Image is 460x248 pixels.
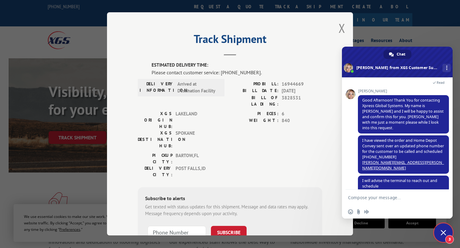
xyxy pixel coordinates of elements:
[282,81,322,88] span: 16944669
[145,203,315,217] div: Get texted with status updates for this shipment. Message and data rates may apply. Message frequ...
[176,130,217,149] span: SPOKANE
[445,235,454,244] span: 3
[176,165,217,178] span: POST FALLS , ID
[230,81,279,88] label: PROBILL:
[176,110,217,130] span: LAKELAND
[348,190,434,205] textarea: Compose your message...
[176,152,217,165] span: BARTOW , FL
[362,160,444,171] a: [PERSON_NAME][EMAIL_ADDRESS][PERSON_NAME][DOMAIN_NAME]
[145,195,315,203] div: Subscribe to alerts
[138,165,172,178] label: DELIVERY CITY:
[230,117,279,124] label: WEIGHT:
[437,80,445,85] span: Read
[348,209,353,214] span: Insert an emoji
[362,178,437,189] span: I will advise the terminal to reach out and schedule
[282,110,322,118] span: 6
[148,226,206,239] input: Phone Number
[152,62,322,69] label: ESTIMATED DELIVERY TIME:
[282,87,322,95] span: [DATE]
[383,50,411,59] a: Chat
[211,226,247,239] button: SUBSCRIBE
[177,81,219,95] span: Arrived at Destination Facility
[138,152,172,165] label: PICKUP CITY:
[230,87,279,95] label: BILL DATE:
[397,50,405,59] span: Chat
[362,98,444,130] span: Good Afternoon! Thank You for contacting Xpress Global Systems. My name is [PERSON_NAME] and I wi...
[282,95,322,107] span: 3828531
[339,20,345,36] button: Close modal
[282,117,322,124] span: 840
[362,138,444,171] span: I have viewed the order and Home Depot Convey sent over an updated phone number for the customer ...
[140,81,174,95] label: DELIVERY INFORMATION:
[358,89,449,93] span: [PERSON_NAME]
[152,69,322,76] div: Please contact customer service: [PHONE_NUMBER].
[364,209,369,214] span: Audio message
[356,209,361,214] span: Send a file
[138,110,172,130] label: XGS ORIGIN HUB:
[434,223,453,242] a: Close chat
[138,35,322,46] h2: Track Shipment
[230,110,279,118] label: PIECES:
[138,130,172,149] label: XGS DESTINATION HUB:
[230,95,279,107] label: BILL OF LADING:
